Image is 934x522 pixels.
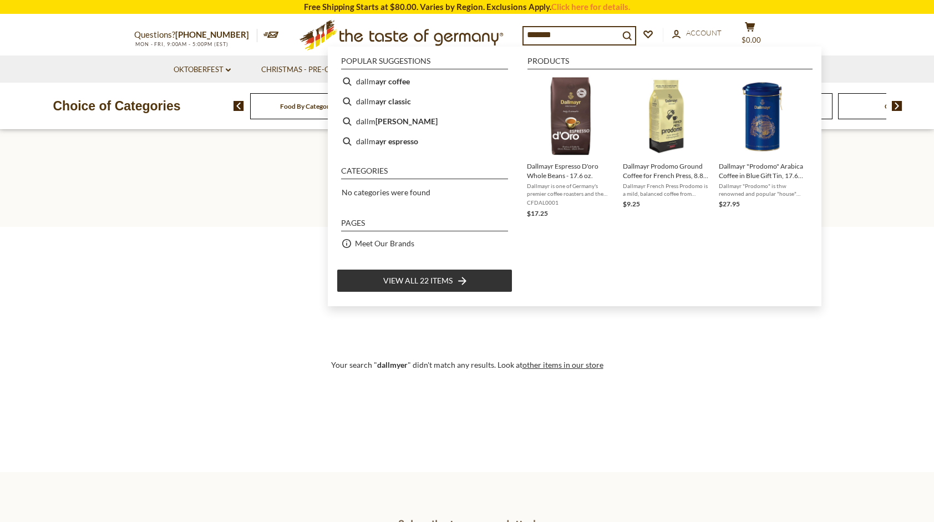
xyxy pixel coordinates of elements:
[328,47,821,306] div: Instant Search Results
[174,64,231,76] a: Oktoberfest
[337,72,512,92] li: dallmayr coffee
[175,29,249,39] a: [PHONE_NUMBER]
[527,161,614,180] span: Dallmayr Espresso D'oro Whole Beans - 17.6 oz.
[733,22,767,49] button: $0.00
[527,199,614,206] span: CFDAL0001
[672,27,722,39] a: Account
[377,360,408,369] b: dallmyer
[383,275,453,287] span: View all 22 items
[618,72,714,224] li: Dallmayr Prodomo Ground Coffee for French Press, 8.8 oz.
[686,28,722,37] span: Account
[522,360,603,369] a: other items in our store
[719,161,806,180] span: Dallmayr "Prodomo" Arabica Coffee in Blue Gift Tin, 17.6 oz.
[623,200,640,208] span: $9.25
[280,102,333,110] a: Food By Category
[233,101,244,111] img: previous arrow
[375,95,411,108] b: ayr classic
[34,180,900,205] h1: Search results
[892,101,902,111] img: next arrow
[714,72,810,224] li: Dallmayr "Prodomo" Arabica Coffee in Blue Gift Tin, 17.6 oz.
[623,182,710,197] span: Dallmayr French Press Prodomo is a mild, balanced coffee from Arabica Beans. In 250g bag. Especia...
[337,131,512,151] li: dallmayr espresso
[375,75,410,88] b: ayr coffee
[375,115,438,128] b: [PERSON_NAME]
[337,112,512,131] li: dallmayr prodomo
[719,76,806,219] a: Dallmayr "Prodomo" Arabica Coffee in Blue Gift Tin, 17.6 oz.Dallmayr "Prodomo" is thw renowned an...
[626,76,707,156] img: Prodomo French Press Ground Coffee
[134,41,229,47] span: MON - FRI, 9:00AM - 5:00PM (EST)
[134,28,257,42] p: Questions?
[342,187,430,197] span: No categories were found
[341,167,508,179] li: Categories
[527,209,548,217] span: $17.25
[337,92,512,112] li: dallmayr classic
[623,161,710,180] span: Dallmayr Prodomo Ground Coffee for French Press, 8.8 oz.
[331,360,603,369] span: Your search " " didn't match any results. Look at
[375,135,418,148] b: ayr espresso
[337,269,512,292] li: View all 22 items
[527,182,614,197] span: Dallmayr is one of Germany's premier coffee roasters and the Espresso D'Oro Whole Beans do justic...
[337,234,512,254] li: Meet Our Brands
[261,64,356,76] a: Christmas - PRE-ORDER
[623,76,710,219] a: Prodomo French Press Ground CoffeeDallmayr Prodomo Ground Coffee for French Press, 8.8 oz.Dallmay...
[719,182,806,197] span: Dallmayr "Prodomo" is thw renowned and popular "house" coffee of the famous gourmet temple in the...
[527,76,614,219] a: Dallmayr Espresso D'oro Whole Beans - 17.6 oz.Dallmayr is one of Germany's premier coffee roaster...
[341,219,508,231] li: Pages
[551,2,630,12] a: Click here for details.
[355,237,414,250] a: Meet Our Brands
[522,72,618,224] li: Dallmayr Espresso D'oro Whole Beans - 17.6 oz.
[742,36,761,44] span: $0.00
[341,57,508,69] li: Popular suggestions
[719,200,740,208] span: $27.95
[527,57,813,69] li: Products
